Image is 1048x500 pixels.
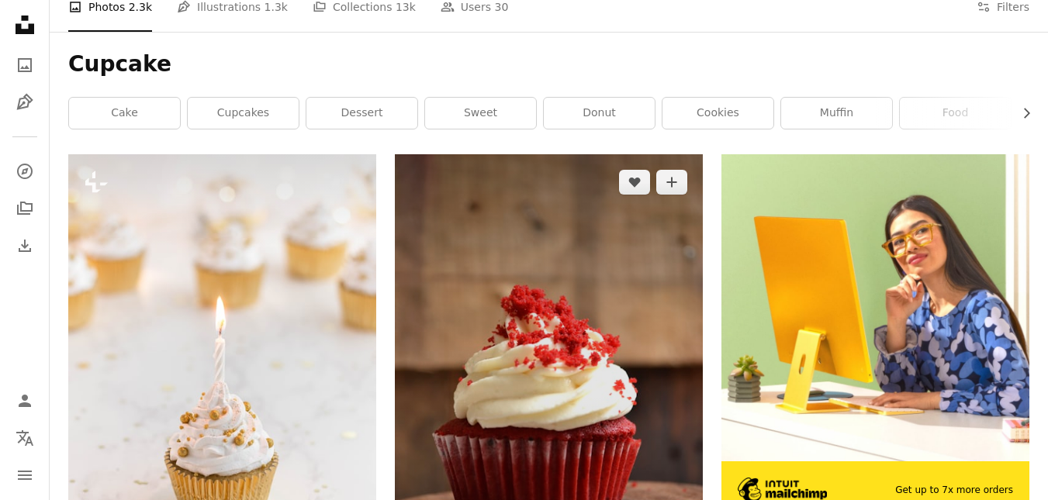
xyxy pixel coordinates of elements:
[395,378,703,392] a: white and red cupcake with white icing on top
[9,460,40,491] button: Menu
[1012,98,1029,129] button: scroll list to the right
[188,98,299,129] a: cupcakes
[9,230,40,261] a: Download History
[9,50,40,81] a: Photos
[9,156,40,187] a: Explore
[9,9,40,43] a: Home — Unsplash
[425,98,536,129] a: sweet
[895,484,1013,497] span: Get up to 7x more orders
[9,385,40,416] a: Log in / Sign up
[68,378,376,392] a: a cupcake with a lit candle on top of it
[619,170,650,195] button: Like
[544,98,655,129] a: donut
[781,98,892,129] a: muffin
[69,98,180,129] a: cake
[721,154,1029,461] img: file-1722962862010-20b14c5a0a60image
[68,50,1029,78] h1: Cupcake
[662,98,773,129] a: cookies
[9,87,40,118] a: Illustrations
[656,170,687,195] button: Add to Collection
[306,98,417,129] a: dessert
[900,98,1011,129] a: food
[9,422,40,453] button: Language
[9,193,40,224] a: Collections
